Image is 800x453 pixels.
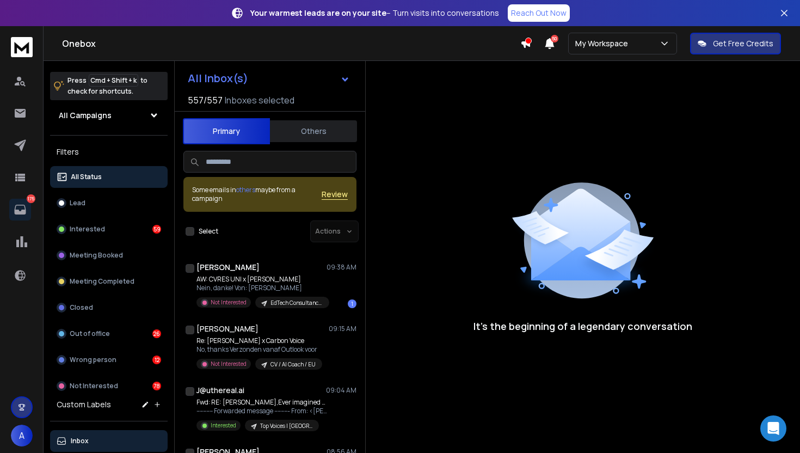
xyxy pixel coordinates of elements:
[329,325,356,333] p: 09:15 AM
[196,262,260,273] h1: [PERSON_NAME]
[348,299,356,308] div: 1
[70,277,134,286] p: Meeting Completed
[211,360,247,368] p: Not Interested
[196,345,322,354] p: No, thanks Verzonden vanaf Outlook voor
[196,323,259,334] h1: [PERSON_NAME]
[70,199,85,207] p: Lead
[327,263,356,272] p: 09:38 AM
[690,33,781,54] button: Get Free Credits
[192,186,322,203] div: Some emails in maybe from a campaign
[11,425,33,446] button: A
[70,225,105,234] p: Interested
[50,144,168,160] h3: Filters
[71,173,102,181] p: All Status
[50,375,168,397] button: Not Interested78
[196,284,327,292] p: Nein, danke! Von: [PERSON_NAME]
[326,386,356,395] p: 09:04 AM
[508,4,570,22] a: Reach Out Now
[50,271,168,292] button: Meeting Completed
[67,75,147,97] p: Press to check for shortcuts.
[270,299,323,307] p: EdTech Consultancies & Solution Providers (White-Label Model) / EU
[152,356,161,364] div: 12
[270,119,357,143] button: Others
[50,297,168,319] button: Closed
[9,199,31,221] a: 175
[322,189,348,200] button: Review
[50,323,168,345] button: Out of office26
[250,8,386,18] strong: Your warmest leads are on your site
[152,329,161,338] div: 26
[188,94,223,107] span: 557 / 557
[188,73,248,84] h1: All Inbox(s)
[196,275,327,284] p: AW: CVRES UNI x [PERSON_NAME]
[70,329,110,338] p: Out of office
[70,303,93,312] p: Closed
[211,421,236,430] p: Interested
[50,349,168,371] button: Wrong person12
[50,105,168,126] button: All Campaigns
[179,68,359,89] button: All Inbox(s)
[70,356,116,364] p: Wrong person
[152,382,161,390] div: 78
[260,422,312,430] p: Top Voices | [GEOGRAPHIC_DATA]
[59,110,112,121] h1: All Campaigns
[575,38,632,49] p: My Workspace
[225,94,294,107] h3: Inboxes selected
[50,218,168,240] button: Interested59
[270,360,316,369] p: CV / AI Coach / EU
[11,37,33,57] img: logo
[50,192,168,214] button: Lead
[71,437,89,445] p: Inbox
[183,118,270,144] button: Primary
[62,37,520,50] h1: Onebox
[511,8,567,19] p: Reach Out Now
[196,407,327,415] p: ---------- Forwarded message --------- From: <[PERSON_NAME][EMAIL_ADDRESS][DOMAIN_NAME]
[250,8,499,19] p: – Turn visits into conversations
[50,244,168,266] button: Meeting Booked
[57,399,111,410] h3: Custom Labels
[473,319,692,334] p: It’s the beginning of a legendary conversation
[50,430,168,452] button: Inbox
[199,227,218,236] label: Select
[196,385,244,396] h1: J@uthereal.ai
[152,225,161,234] div: 59
[196,398,327,407] p: Fwd: RE: [PERSON_NAME],Ever imagined your
[551,35,558,42] span: 50
[760,415,786,442] div: Open Intercom Messenger
[196,336,322,345] p: Re: [PERSON_NAME] x Carbon Voice
[89,74,138,87] span: Cmd + Shift + k
[70,382,118,390] p: Not Interested
[70,251,123,260] p: Meeting Booked
[211,298,247,307] p: Not Interested
[27,194,35,203] p: 175
[713,38,773,49] p: Get Free Credits
[50,166,168,188] button: All Status
[236,185,255,194] span: others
